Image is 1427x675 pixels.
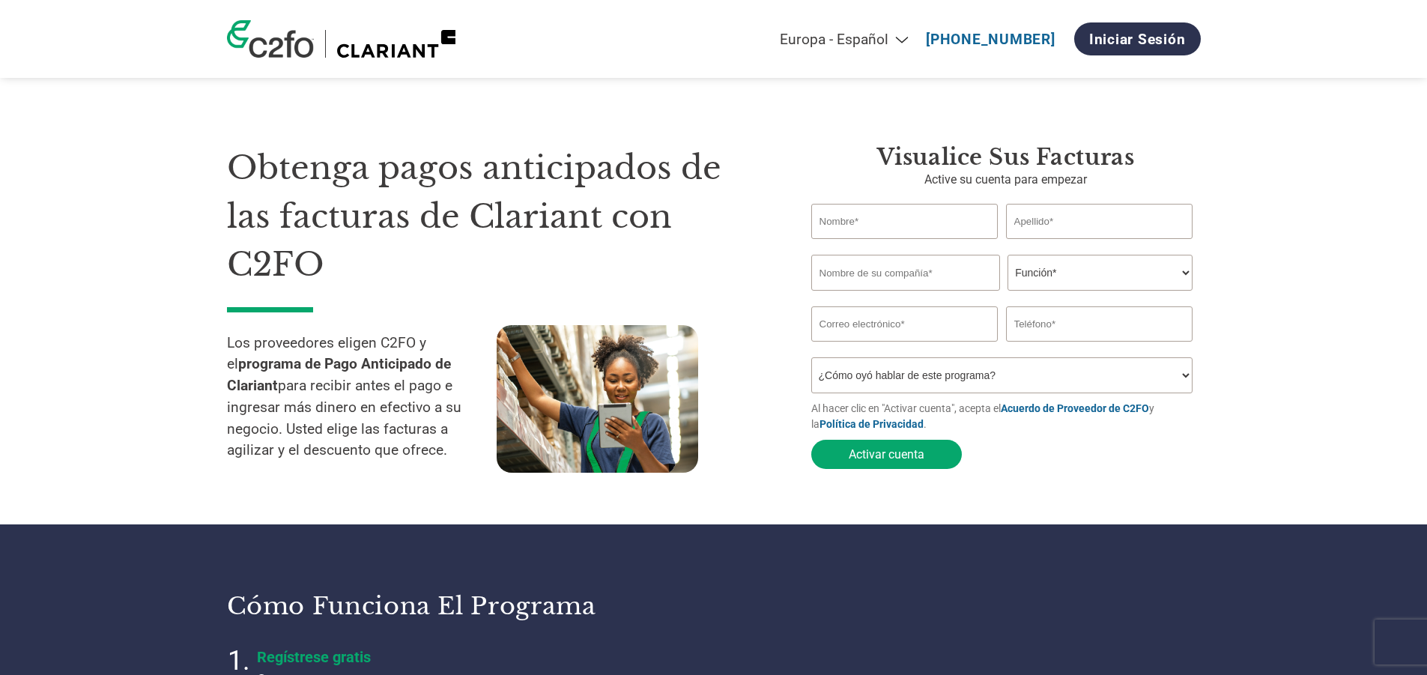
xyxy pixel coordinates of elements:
[811,240,999,249] div: Invalid first name or first name is too long
[227,591,695,621] h3: Cómo funciona el programa
[1006,306,1193,342] input: Teléfono*
[926,31,1055,48] a: [PHONE_NUMBER]
[1006,240,1193,249] div: Invalid last name or last name is too long
[811,144,1201,171] h3: Visualice sus facturas
[811,255,1000,291] input: Nombre de su compañía*
[497,325,698,473] img: supply chain worker
[227,333,497,462] p: Los proveedores eligen C2FO y el para recibir antes el pago e ingresar más dinero en efectivo a s...
[227,144,766,289] h1: Obtenga pagos anticipados de las facturas de Clariant con C2FO
[1008,255,1193,291] select: Title/Role
[337,30,455,58] img: Clariant
[1001,402,1149,414] a: Acuerdo de Proveedor de C2FO
[811,204,999,239] input: Nombre*
[811,440,962,469] button: Activar cuenta
[819,418,924,430] a: Política de Privacidad
[1074,22,1201,55] a: Iniciar sesión
[811,343,999,351] div: Inavlid Email Address
[811,401,1201,432] p: Al hacer clic en "Activar cuenta", acepta el y la .
[227,355,451,394] strong: programa de Pago Anticipado de Clariant
[1006,204,1193,239] input: Apellido*
[811,171,1201,189] p: Active su cuenta para empezar
[811,306,999,342] input: Invalid Email format
[257,648,631,666] h4: Regístrese gratis
[1006,343,1193,351] div: Inavlid Phone Number
[227,20,314,58] img: c2fo logo
[811,292,1193,300] div: Invalid company name or company name is too long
